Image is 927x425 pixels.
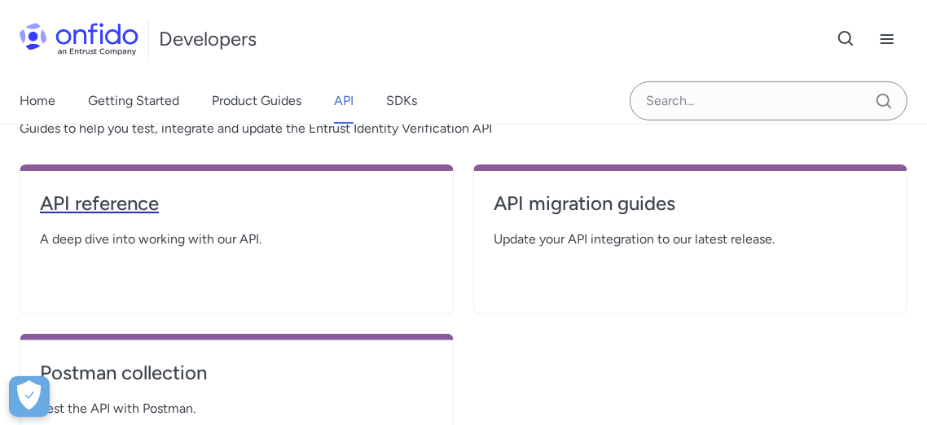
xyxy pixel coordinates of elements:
input: Onfido search input field [630,81,907,120]
button: Open search button [826,19,867,59]
h4: API migration guides [494,191,887,217]
button: Open Preferences [9,376,50,417]
span: A deep dive into working with our API. [40,230,433,249]
h1: Developers [159,26,257,52]
a: API migration guides [494,191,887,230]
a: API reference [40,191,433,230]
h4: Postman collection [40,360,433,386]
a: SDKs [386,78,417,124]
span: Update your API integration to our latest release. [494,230,887,249]
button: Open navigation menu button [867,19,907,59]
a: Getting Started [88,78,179,124]
svg: Open search button [837,29,856,49]
a: Postman collection [40,360,433,399]
div: Cookie Preferences [9,376,50,417]
img: Onfido Logo [20,23,138,55]
svg: Open navigation menu button [877,29,897,49]
span: Guides to help you test, integrate and update the Entrust Identity Verification API [20,119,907,138]
a: API [334,78,354,124]
span: Test the API with Postman. [40,399,433,418]
h4: API reference [40,191,433,217]
a: Product Guides [212,78,301,124]
a: Home [20,78,55,124]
